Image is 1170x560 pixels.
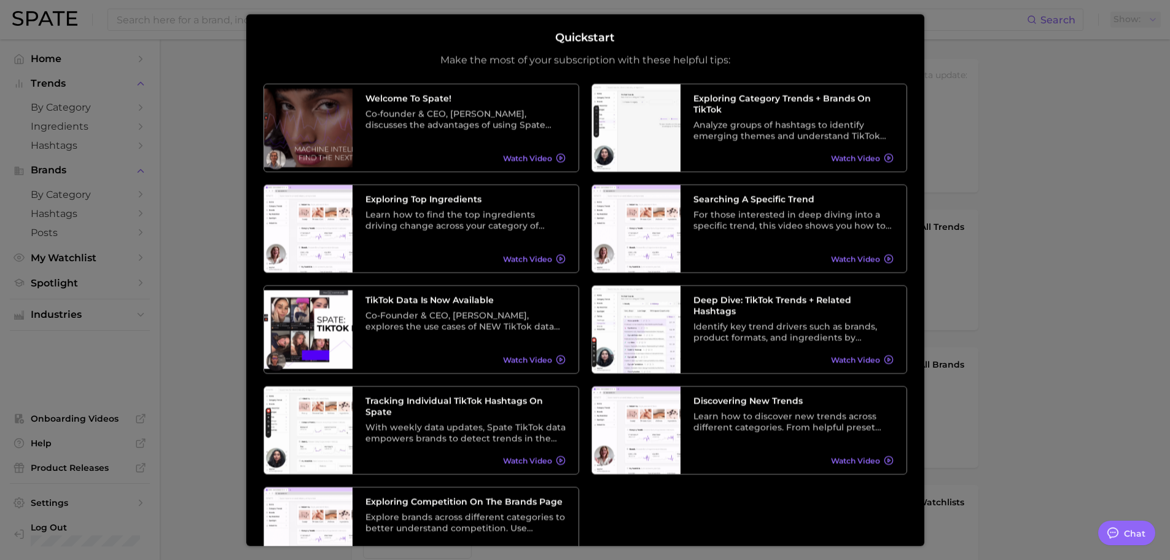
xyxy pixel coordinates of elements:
[591,386,907,475] a: Discovering New TrendsLearn how to discover new trends across different categories. From helpful ...
[365,511,566,534] div: Explore brands across different categories to better understand competition. Use different preset...
[365,194,566,205] h3: Exploring Top Ingredients
[831,355,880,365] span: Watch Video
[693,119,894,141] div: Analyze groups of hashtags to identify emerging themes and understand TikTok trends at a higher l...
[365,108,566,130] div: Co-founder & CEO, [PERSON_NAME], discusses the advantages of using Spate data as well as its vari...
[365,294,566,306] h3: TikTok data is now available
[555,31,615,45] h2: Quickstart
[263,184,579,273] a: Exploring Top IngredientsLearn how to find the top ingredients driving change across your categor...
[693,209,894,231] div: For those interested in deep diving into a specific trend, this video shows you how to search tre...
[591,184,907,273] a: Searching A Specific TrendFor those interested in deep diving into a specific trend, this video s...
[440,54,730,66] p: Make the most of your subscription with these helpful tips:
[693,93,894,115] h3: Exploring Category Trends + Brands on TikTok
[693,395,894,406] h3: Discovering New Trends
[263,285,579,374] a: TikTok data is now availableCo-Founder & CEO, [PERSON_NAME], explores the use cases of NEW TikTok...
[365,93,566,104] h3: Welcome to Spate!
[503,456,552,465] span: Watch Video
[365,395,566,417] h3: Tracking Individual TikTok Hashtags on Spate
[693,194,894,205] h3: Searching A Specific Trend
[693,321,894,343] div: Identify key trend drivers such as brands, product formats, and ingredients by leveraging a categ...
[693,411,894,433] div: Learn how to discover new trends across different categories. From helpful preset filters to diff...
[365,310,566,332] div: Co-Founder & CEO, [PERSON_NAME], explores the use cases of NEW TikTok data and its relationship w...
[831,456,880,465] span: Watch Video
[263,386,579,475] a: Tracking Individual TikTok Hashtags on SpateWith weekly data updates, Spate TikTok data empowers ...
[365,422,566,444] div: With weekly data updates, Spate TikTok data empowers brands to detect trends in the earliest stag...
[503,154,552,163] span: Watch Video
[831,254,880,264] span: Watch Video
[831,154,880,163] span: Watch Video
[503,355,552,365] span: Watch Video
[263,84,579,172] a: Welcome to Spate!Co-founder & CEO, [PERSON_NAME], discusses the advantages of using Spate data as...
[591,84,907,172] a: Exploring Category Trends + Brands on TikTokAnalyze groups of hashtags to identify emerging theme...
[591,285,907,374] a: Deep Dive: TikTok Trends + Related HashtagsIdentify key trend drivers such as brands, product for...
[365,496,566,507] h3: Exploring Competition on the Brands Page
[693,294,894,317] h3: Deep Dive: TikTok Trends + Related Hashtags
[503,254,552,264] span: Watch Video
[365,209,566,231] div: Learn how to find the top ingredients driving change across your category of choice. From broad c...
